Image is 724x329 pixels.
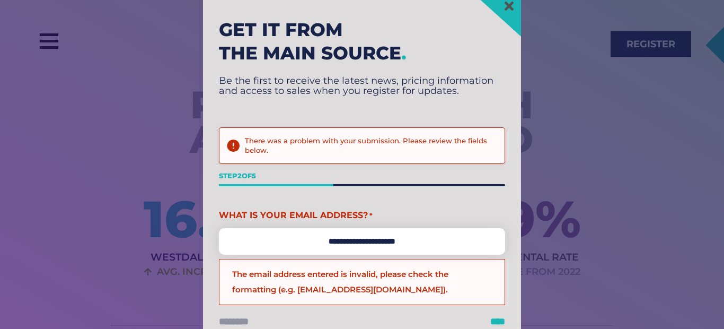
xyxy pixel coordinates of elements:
[237,171,242,180] span: 2
[219,259,505,305] div: The email address entered is invalid, please check the formatting (e.g. [EMAIL_ADDRESS][DOMAIN_NA...
[219,207,505,224] label: What Is Your Email Address?
[245,136,496,155] h2: There was a problem with your submission. Please review the fields below.
[219,168,505,184] p: Step of
[252,171,256,180] span: 5
[219,76,505,96] p: Be the first to receive the latest news, pricing information and access to sales when you registe...
[219,18,505,65] h2: Get it from the main source
[401,42,407,64] span: .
